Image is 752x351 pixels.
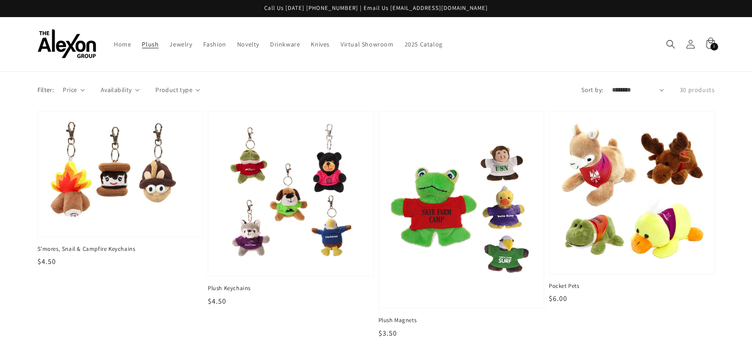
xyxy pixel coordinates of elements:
summary: Product type [155,85,200,95]
img: Plush Keychains [217,120,364,268]
span: Drinkware [270,40,300,48]
a: Fashion [198,35,232,54]
span: Plush Keychains [208,284,374,292]
label: Sort by: [581,85,603,95]
span: Knives [311,40,330,48]
span: Fashion [203,40,226,48]
a: Plush Keychains Plush Keychains $4.50 [208,111,374,307]
span: Plush [142,40,159,48]
span: Jewelry [169,40,192,48]
a: Novelty [232,35,265,54]
a: S'mores, Snail & Campfire Keychains S'mores, Snail & Campfire Keychains $4.50 [37,111,204,267]
a: 2025 Catalog [399,35,448,54]
img: Pocket Pets [558,120,705,265]
span: 1 [713,43,715,51]
summary: Availability [101,85,140,95]
span: $6.00 [549,294,567,303]
span: $4.50 [208,296,226,306]
a: Drinkware [265,35,305,54]
p: 30 products [680,85,715,95]
a: Home [108,35,136,54]
a: Jewelry [164,35,197,54]
img: Plush Magnets [388,120,535,299]
img: S'mores, Snail & Campfire Keychains [47,120,194,228]
summary: Search [661,34,681,54]
a: Virtual Showroom [335,35,399,54]
img: The Alexon Group [37,29,96,59]
span: Novelty [237,40,259,48]
span: Product type [155,85,192,95]
a: Plush [136,35,164,54]
span: Pocket Pets [549,282,715,290]
p: Filter: [37,85,54,95]
a: Knives [305,35,335,54]
span: Availability [101,85,132,95]
summary: Price [63,85,85,95]
span: Price [63,85,77,95]
span: S'mores, Snail & Campfire Keychains [37,245,204,253]
span: Home [114,40,131,48]
a: Pocket Pets Pocket Pets $6.00 [549,111,715,304]
span: 2025 Catalog [405,40,443,48]
a: Plush Magnets Plush Magnets $3.50 [378,111,545,339]
span: $4.50 [37,257,56,266]
span: Virtual Showroom [341,40,394,48]
span: Plush Magnets [378,316,545,324]
span: $3.50 [378,328,397,338]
